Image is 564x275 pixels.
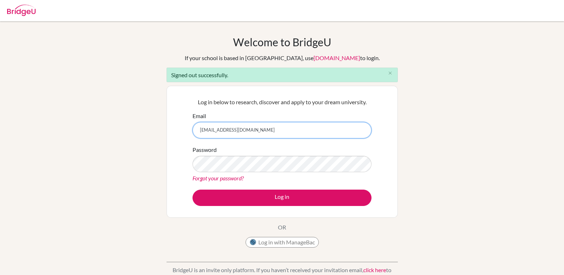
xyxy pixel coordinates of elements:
[193,146,217,154] label: Password
[278,223,286,232] p: OR
[193,190,371,206] button: Log in
[193,98,371,106] p: Log in below to research, discover and apply to your dream university.
[167,68,398,82] div: Signed out successfully.
[383,68,397,79] button: Close
[313,54,360,61] a: [DOMAIN_NAME]
[363,266,386,273] a: click here
[185,54,380,62] div: If your school is based in [GEOGRAPHIC_DATA], use to login.
[388,70,393,76] i: close
[233,36,331,48] h1: Welcome to BridgeU
[246,237,319,248] button: Log in with ManageBac
[193,112,206,120] label: Email
[7,5,36,16] img: Bridge-U
[193,175,244,181] a: Forgot your password?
